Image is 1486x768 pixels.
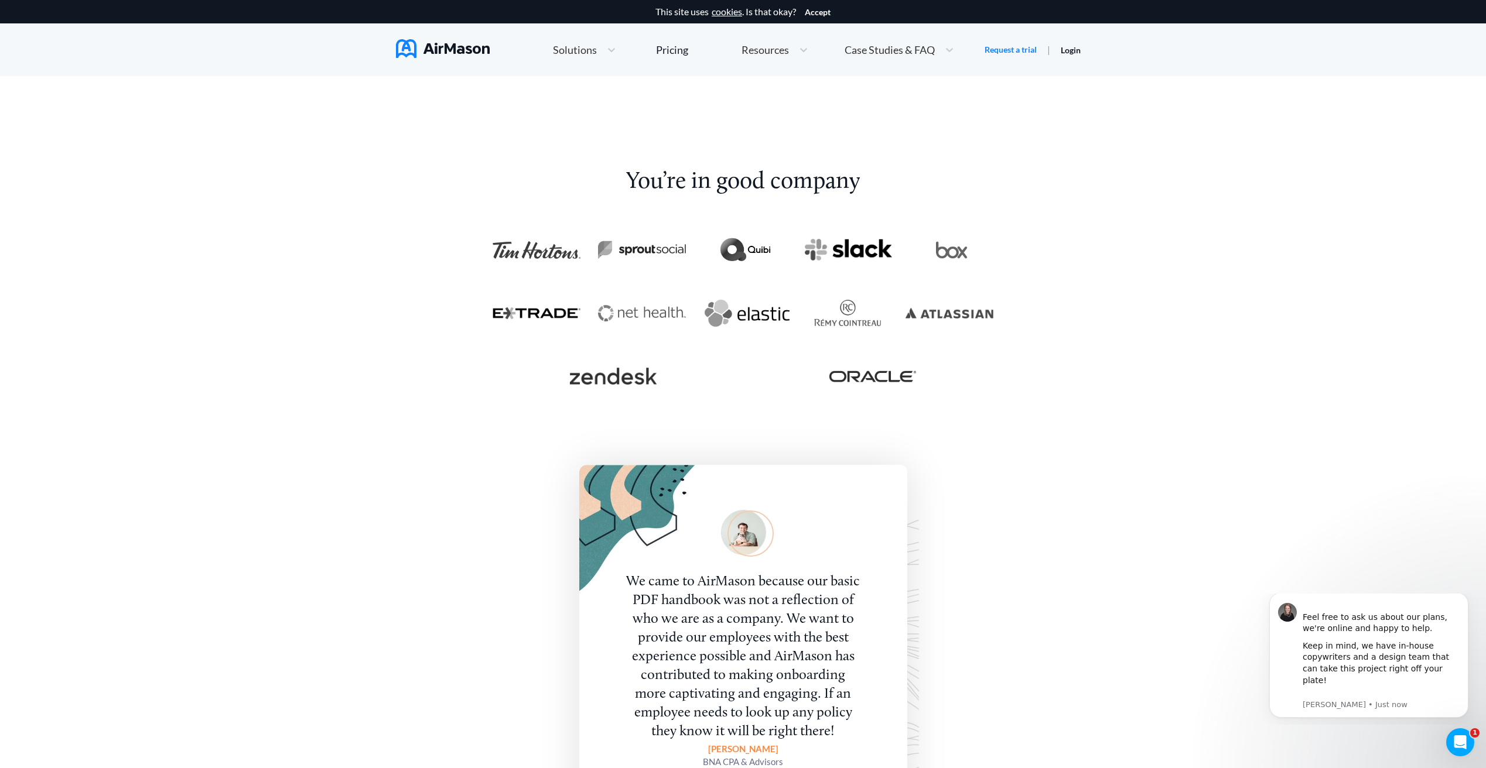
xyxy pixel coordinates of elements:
a: cookies [712,6,742,17]
span: Case Studies & FAQ [845,44,935,55]
div: Feel free to ask us about our plans, we're online and happy to help. [51,6,208,41]
iframe: Intercom live chat [1446,728,1474,756]
img: avatar_jason_ackerman-6877e0a4ad7ea2aca16874de51e56144.jpg [721,510,766,555]
button: Accept cookies [805,8,831,17]
img: slack [805,239,893,262]
img: elastic [703,299,790,328]
h2: You’re in good company [617,169,870,228]
img: atlassian [906,308,993,319]
img: oracle [829,371,917,382]
span: | [1047,44,1050,55]
p: Message from Holly, sent Just now [51,106,208,116]
iframe: Intercom notifications message [1252,594,1486,725]
img: extrade [493,307,580,320]
a: Pricing [656,39,688,60]
div: Pricing [656,44,688,55]
img: Profile image for Holly [26,9,45,28]
img: bg_card-8499c0fa3b0c6d0d5be01e548dfafdf6.jpg [579,465,701,594]
div: BNA CPA & Advisors [703,755,783,768]
span: Solutions [553,44,597,55]
div: We came to AirMason because our basic PDF handbook was not a reflection of who we are as a compan... [624,572,862,741]
a: Request a trial [985,44,1037,56]
div: [PERSON_NAME] [703,742,783,755]
span: 1 [1470,728,1480,738]
div: Keep in mind, we have in-house copywriters and a design team that can take this project right off... [51,47,208,104]
img: AirMason Logo [396,39,490,58]
img: zendesk [569,368,657,385]
img: box [936,241,968,259]
span: Resources [742,44,789,55]
img: quibi [719,235,771,265]
img: timHortons [493,241,580,259]
img: remy [812,299,883,328]
img: nerHealth [598,305,686,321]
a: Login [1061,45,1081,55]
div: Message content [51,6,208,104]
img: sprout [598,241,686,259]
